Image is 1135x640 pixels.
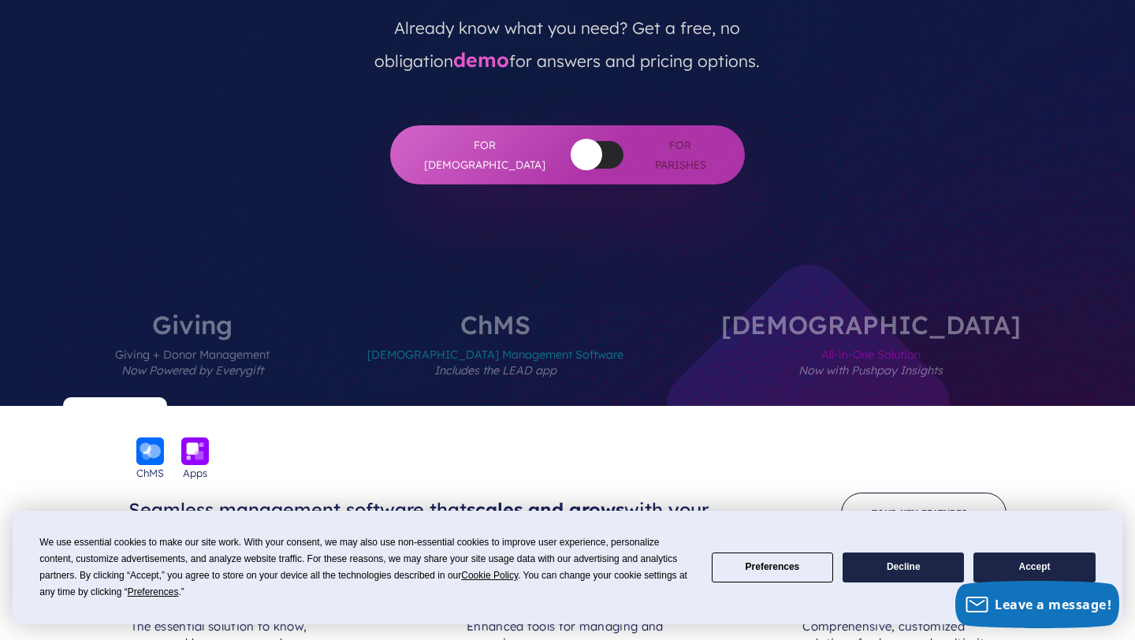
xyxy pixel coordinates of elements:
[721,337,1021,406] span: All-in-One Solution
[798,363,943,378] em: Now with Pushpay Insights
[128,586,179,597] span: Preferences
[467,498,624,521] span: scales and grows
[712,553,833,583] button: Preferences
[13,511,1122,624] div: Cookie Consent Prompt
[367,337,623,406] span: [DEMOGRAPHIC_DATA] Management Software
[181,437,209,465] img: icon_apps-bckgrnd-600x600-1.png
[955,581,1119,628] button: Leave a message!
[128,498,841,546] h3: Seamless management software that with your [DEMOGRAPHIC_DATA].
[136,465,164,481] span: ChMS
[121,363,263,378] em: Now Powered by Everygift
[674,312,1068,406] label: [DEMOGRAPHIC_DATA]
[973,553,1095,583] button: Accept
[320,312,671,406] label: ChMS
[453,47,509,72] a: demo
[422,136,548,174] span: For [DEMOGRAPHIC_DATA]
[841,493,1007,534] a: Tour Key Features >
[995,596,1111,613] span: Leave a message!
[843,553,964,583] button: Decline
[647,136,713,174] span: For Parishes
[434,363,556,378] em: Includes the LEAD app
[39,534,692,601] div: We use essential cookies to make our site work. With your consent, we may also use non-essential ...
[183,465,207,481] span: Apps
[461,570,518,581] span: Cookie Policy
[115,337,270,406] span: Giving + Donor Management
[68,312,317,406] label: Giving
[136,437,164,465] img: icon_chms-bckgrnd-600x600-1.png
